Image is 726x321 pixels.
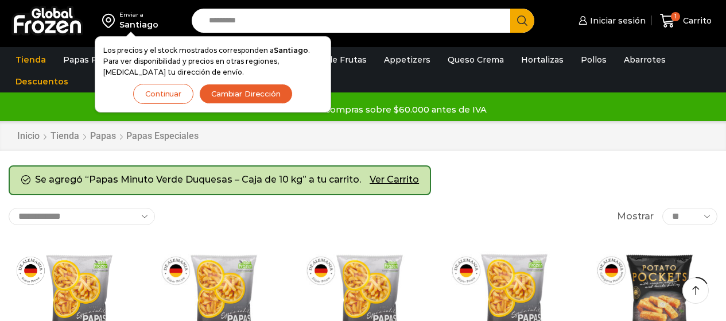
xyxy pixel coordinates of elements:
button: Cambiar Dirección [199,84,293,104]
a: Inicio [17,130,40,143]
div: Enviar a [119,11,158,19]
span: Mostrar [617,210,654,223]
h1: Papas Especiales [126,130,199,141]
span: Carrito [680,15,712,26]
button: Search button [510,9,534,33]
a: Papas Fritas [57,49,121,71]
div: Santiago [119,19,158,30]
a: Descuentos [10,71,74,92]
a: Appetizers [378,49,436,71]
a: Pulpa de Frutas [295,49,372,71]
p: Los precios y el stock mostrados corresponden a . Para ver disponibilidad y precios en otras regi... [103,45,323,78]
span: 1 [671,12,680,21]
a: Hortalizas [515,49,569,71]
a: Papas [90,130,117,143]
a: Tienda [50,130,80,143]
img: address-field-icon.svg [102,11,119,30]
a: Iniciar sesión [576,9,646,32]
strong: Santiago [274,46,308,55]
a: Pollos [575,49,612,71]
button: Continuar [133,84,193,104]
a: Queso Crema [442,49,510,71]
span: Iniciar sesión [587,15,646,26]
a: 1 Carrito [657,7,715,34]
a: Tienda [10,49,52,71]
nav: Breadcrumb [17,130,199,143]
a: Ver carrito [370,173,419,187]
select: Pedido de la tienda [9,208,155,225]
a: Abarrotes [618,49,671,71]
div: Se agregó “Papas Minuto Verde Duquesas – Caja de 10 kg” a tu carrito. [9,165,431,195]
